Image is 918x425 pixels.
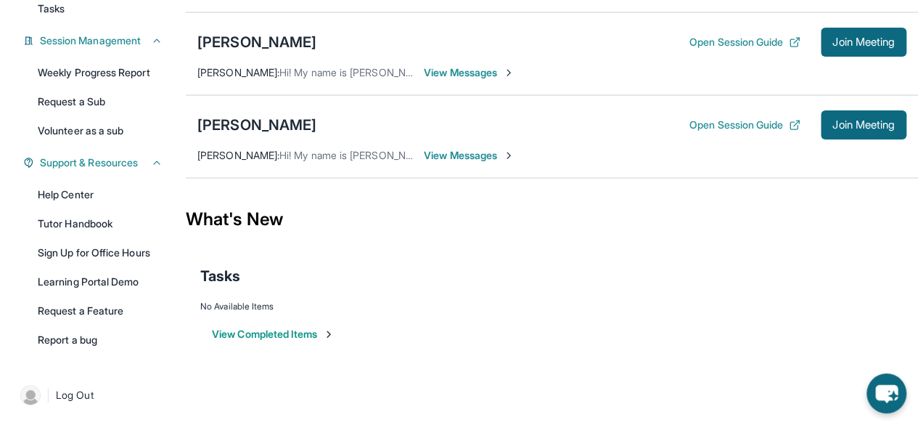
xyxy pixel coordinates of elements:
span: Tasks [38,1,65,16]
button: Support & Resources [34,155,163,170]
span: | [46,386,50,404]
a: Volunteer as a sub [29,118,171,144]
a: |Log Out [15,379,171,411]
button: Join Meeting [821,28,906,57]
div: What's New [186,187,918,251]
span: Join Meeting [832,121,895,129]
a: Learning Portal Demo [29,269,171,295]
a: Request a Sub [29,89,171,115]
span: Session Management [40,33,141,48]
div: [PERSON_NAME] [197,115,316,135]
span: View Messages [424,65,515,80]
img: Chevron-Right [503,67,515,78]
span: View Messages [424,148,515,163]
button: Session Management [34,33,163,48]
span: Join Meeting [832,38,895,46]
button: Open Session Guide [689,35,800,49]
a: Request a Feature [29,298,171,324]
button: chat-button [866,373,906,413]
a: Tutor Handbook [29,211,171,237]
button: View Completed Items [212,327,335,341]
button: Join Meeting [821,110,906,139]
a: Help Center [29,182,171,208]
span: Log Out [56,388,94,402]
span: Support & Resources [40,155,138,170]
a: Report a bug [29,327,171,353]
img: Chevron-Right [503,150,515,161]
div: No Available Items [200,301,903,312]
div: [PERSON_NAME] [197,32,316,52]
a: Weekly Progress Report [29,60,171,86]
a: Sign Up for Office Hours [29,240,171,266]
span: [PERSON_NAME] : [197,149,279,161]
span: Tasks [200,266,240,286]
img: user-img [20,385,41,405]
button: Open Session Guide [689,118,800,132]
span: [PERSON_NAME] : [197,66,279,78]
